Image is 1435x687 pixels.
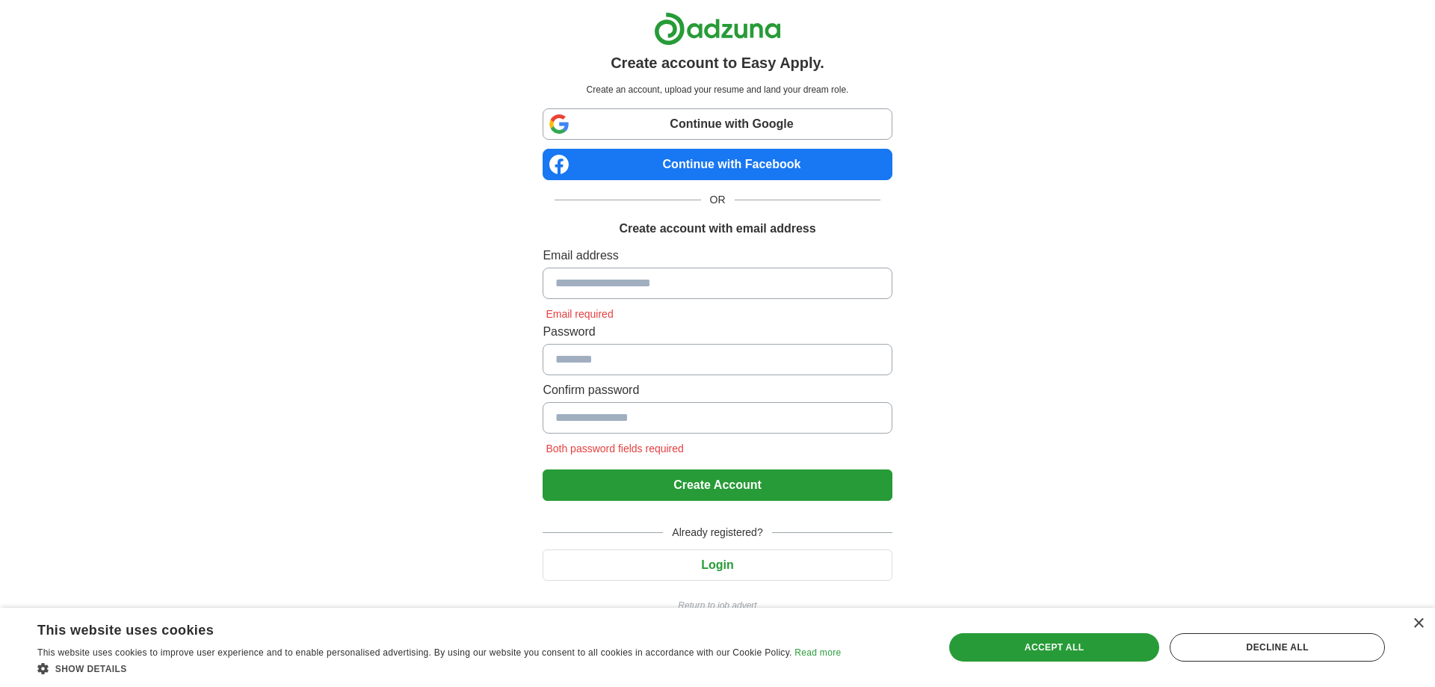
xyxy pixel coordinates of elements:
img: Adzuna logo [654,12,781,46]
p: Create an account, upload your resume and land your dream role. [546,83,889,96]
a: Continue with Google [543,108,892,140]
label: Confirm password [543,381,892,399]
div: Close [1413,618,1424,629]
span: Email required [543,308,616,320]
a: Login [543,558,892,571]
span: Both password fields required [543,443,686,455]
h1: Create account to Easy Apply. [611,52,824,74]
div: Show details [37,661,841,676]
button: Login [543,549,892,581]
span: Already registered? [663,525,771,540]
span: This website uses cookies to improve user experience and to enable personalised advertising. By u... [37,647,792,658]
a: Read more, opens a new window [794,647,841,658]
span: Show details [55,664,127,674]
a: Continue with Facebook [543,149,892,180]
h1: Create account with email address [619,220,815,238]
label: Password [543,323,892,341]
div: Decline all [1170,633,1385,662]
span: OR [701,192,735,208]
div: Accept all [949,633,1160,662]
label: Email address [543,247,892,265]
a: Return to job advert [543,599,892,612]
div: This website uses cookies [37,617,803,639]
button: Create Account [543,469,892,501]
